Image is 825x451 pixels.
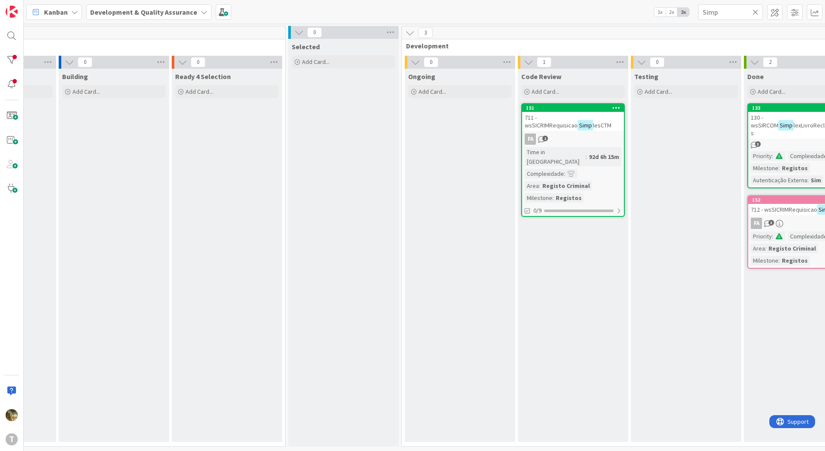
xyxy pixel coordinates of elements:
div: 151 [526,105,624,111]
img: JC [6,409,18,421]
span: Testing [634,72,658,81]
span: 1x [654,8,666,16]
span: Code Review [521,72,561,81]
span: Ongoing [408,72,435,81]
span: Support [18,1,39,12]
div: FA [751,218,762,229]
div: 92d 6h 15m [587,152,621,162]
span: Add Card... [72,88,100,95]
span: 711 - wsSICRIMRequisicao [525,114,578,129]
div: Milestone [751,163,778,173]
span: : [778,163,780,173]
span: 3x [677,8,689,16]
div: Area [751,244,765,253]
div: Autenticação Externa [751,175,807,185]
span: 3 [418,28,433,38]
span: : [765,244,766,253]
div: Registos [780,256,810,265]
span: Add Card... [758,88,785,95]
span: 712 - wsSICRIMRequisicao [751,206,817,213]
div: Registo Criminal [766,244,818,253]
span: 130 - wsSIRCOM [751,114,778,129]
span: 1 [542,136,548,141]
span: 0/9 [533,206,542,215]
div: FA [525,133,536,145]
b: Development & Quality Assurance [90,8,197,16]
span: : [807,175,809,185]
span: Kanban [44,7,68,17]
div: Time in [GEOGRAPHIC_DATA] [525,147,586,166]
div: 151 [522,104,624,112]
input: Quick Filter... [698,4,763,20]
span: Add Card... [532,88,559,95]
span: 0 [424,57,438,67]
span: Ready 4 Selection [175,72,231,81]
span: 0 [78,57,92,67]
span: Add Card... [186,88,213,95]
span: : [772,151,773,161]
div: Registo Criminal [540,181,592,191]
span: Add Card... [419,88,446,95]
span: : [772,232,773,241]
span: 1 [537,57,551,67]
span: 0 [650,57,664,67]
span: 2x [666,8,677,16]
div: Milestone [751,256,778,265]
span: : [564,169,565,178]
span: Add Card... [302,58,330,66]
mark: Simp [778,120,794,130]
span: Building [62,72,88,81]
div: Complexidade [525,169,564,178]
span: 3 [768,220,774,225]
span: 2 [763,57,778,67]
div: Registos [780,163,810,173]
span: 3 [755,141,761,147]
span: : [552,193,554,203]
span: Selected [292,42,320,51]
span: 0 [191,57,205,67]
div: Area [525,181,539,191]
mark: Simp [578,120,593,130]
div: Milestone [525,193,552,203]
span: lesCTM [593,121,611,129]
div: FA [522,133,624,145]
span: Add Card... [645,88,672,95]
div: Registos [554,193,584,203]
span: : [586,152,587,162]
div: Priority [751,151,772,161]
div: T [6,433,18,445]
span: Done [747,72,764,81]
div: 151711 - wsSICRIMRequisicaoSimplesCTM [522,104,624,131]
div: Priority [751,232,772,241]
a: 151711 - wsSICRIMRequisicaoSimplesCTMFATime in [GEOGRAPHIC_DATA]:92d 6h 15mComplexidade:Area:Regi... [521,103,625,217]
span: : [539,181,540,191]
span: : [778,256,780,265]
div: Sim [809,175,823,185]
img: Visit kanbanzone.com [6,6,18,18]
span: 0 [307,27,322,38]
